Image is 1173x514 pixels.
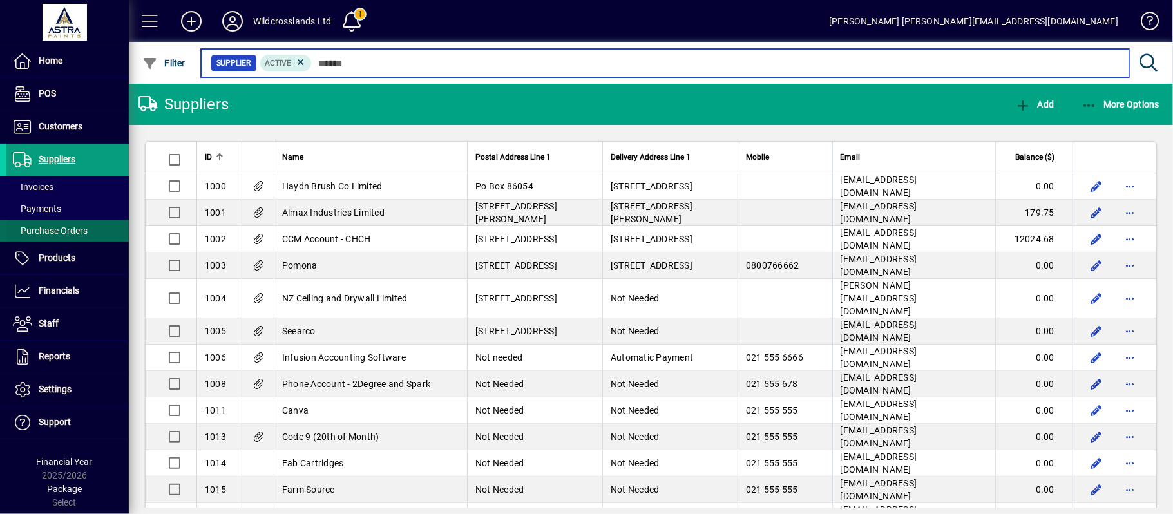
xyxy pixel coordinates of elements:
[995,173,1073,200] td: 0.00
[39,318,59,328] span: Staff
[216,57,251,70] span: Supplier
[1131,3,1157,44] a: Knowledge Base
[265,59,292,68] span: Active
[282,458,344,468] span: Fab Cartridges
[746,150,825,164] div: Mobile
[139,52,189,75] button: Filter
[212,10,253,33] button: Profile
[1120,400,1140,421] button: More options
[1086,202,1107,223] button: Edit
[841,150,861,164] span: Email
[611,260,692,271] span: [STREET_ADDRESS]
[475,379,524,389] span: Not Needed
[1015,99,1054,109] span: Add
[6,220,129,242] a: Purchase Orders
[1086,321,1107,341] button: Edit
[6,242,129,274] a: Products
[205,379,226,389] span: 1008
[6,198,129,220] a: Payments
[995,450,1073,477] td: 0.00
[39,351,70,361] span: Reports
[39,384,72,394] span: Settings
[282,207,385,218] span: Almax Industries Limited
[205,326,226,336] span: 1005
[746,405,798,415] span: 021 555 555
[1004,150,1066,164] div: Balance ($)
[37,457,93,467] span: Financial Year
[475,458,524,468] span: Not Needed
[1086,347,1107,368] button: Edit
[1120,202,1140,223] button: More options
[841,227,917,251] span: [EMAIL_ADDRESS][DOMAIN_NAME]
[13,204,61,214] span: Payments
[841,372,917,395] span: [EMAIL_ADDRESS][DOMAIN_NAME]
[6,341,129,373] a: Reports
[171,10,212,33] button: Add
[205,405,226,415] span: 1011
[13,225,88,236] span: Purchase Orders
[6,374,129,406] a: Settings
[746,432,798,442] span: 021 555 555
[1120,229,1140,249] button: More options
[1078,93,1163,116] button: More Options
[205,150,234,164] div: ID
[1120,321,1140,341] button: More options
[611,293,660,303] span: Not Needed
[260,55,312,71] mat-chip: Activation Status: Active
[995,226,1073,252] td: 12024.68
[1082,99,1160,109] span: More Options
[611,326,660,336] span: Not Needed
[6,111,129,143] a: Customers
[746,458,798,468] span: 021 555 555
[995,279,1073,318] td: 0.00
[39,252,75,263] span: Products
[841,201,917,224] span: [EMAIL_ADDRESS][DOMAIN_NAME]
[475,405,524,415] span: Not Needed
[611,458,660,468] span: Not Needed
[282,181,383,191] span: Haydn Brush Co Limited
[39,121,82,131] span: Customers
[841,150,987,164] div: Email
[995,345,1073,371] td: 0.00
[611,352,693,363] span: Automatic Payment
[995,397,1073,424] td: 0.00
[6,176,129,198] a: Invoices
[841,254,917,277] span: [EMAIL_ADDRESS][DOMAIN_NAME]
[841,452,917,475] span: [EMAIL_ADDRESS][DOMAIN_NAME]
[611,379,660,389] span: Not Needed
[1086,229,1107,249] button: Edit
[611,432,660,442] span: Not Needed
[6,45,129,77] a: Home
[611,484,660,495] span: Not Needed
[995,200,1073,226] td: 179.75
[475,201,557,224] span: [STREET_ADDRESS][PERSON_NAME]
[205,181,226,191] span: 1000
[282,326,316,336] span: Seearco
[475,352,523,363] span: Not needed
[39,417,71,427] span: Support
[611,201,692,224] span: [STREET_ADDRESS][PERSON_NAME]
[475,293,557,303] span: [STREET_ADDRESS]
[1086,400,1107,421] button: Edit
[6,308,129,340] a: Staff
[475,181,533,191] span: Po Box 86054
[746,260,799,271] span: 0800766662
[995,424,1073,450] td: 0.00
[611,234,692,244] span: [STREET_ADDRESS]
[841,478,917,501] span: [EMAIL_ADDRESS][DOMAIN_NAME]
[282,352,406,363] span: Infusion Accounting Software
[1120,288,1140,309] button: More options
[205,352,226,363] span: 1006
[6,406,129,439] a: Support
[1086,426,1107,447] button: Edit
[142,58,186,68] span: Filter
[475,326,557,336] span: [STREET_ADDRESS]
[995,318,1073,345] td: 0.00
[1012,93,1057,116] button: Add
[39,285,79,296] span: Financials
[282,432,379,442] span: Code 9 (20th of Month)
[138,94,229,115] div: Suppliers
[1086,374,1107,394] button: Edit
[282,234,371,244] span: CCM Account - CHCH
[475,234,557,244] span: [STREET_ADDRESS]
